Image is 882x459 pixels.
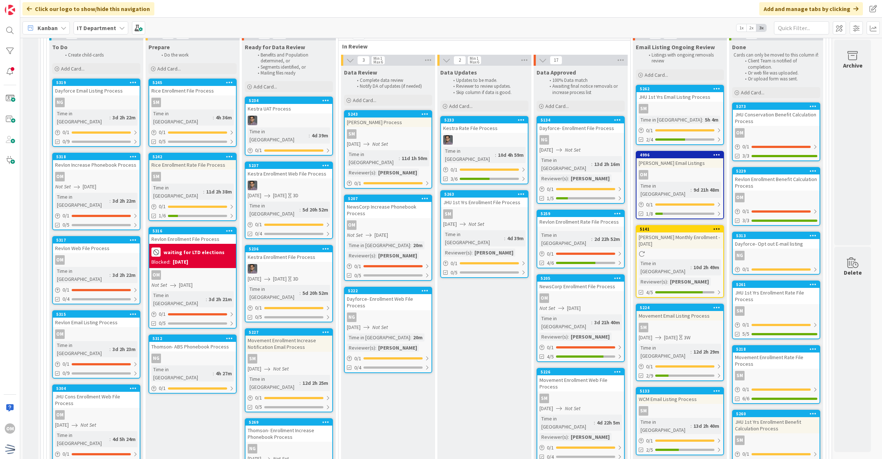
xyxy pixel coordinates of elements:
div: OM [735,128,745,138]
div: OM [537,293,624,303]
div: 5245 [153,80,236,85]
div: 4h 36m [214,113,234,122]
div: 5242 [153,154,236,159]
div: 5243[PERSON_NAME] Process [345,111,431,127]
div: 0/1 [245,146,332,155]
span: Data Updates [440,69,477,76]
div: 5315 [53,311,140,318]
span: [DATE] [248,192,261,199]
div: JHU 1st Yrs Email Listing Process [637,92,723,102]
div: SM [151,172,161,181]
b: IT Department [77,24,116,32]
p: Cards can only be moved to this column if: [734,52,819,58]
div: [PERSON_NAME] [376,169,419,177]
li: Listings with ongoing removals review [645,52,723,64]
div: 5222Dayforce- Enrollment Web File Process [345,288,431,310]
div: 5273 [736,104,820,109]
div: 5259 [541,211,624,216]
span: 0/9 [62,138,69,145]
span: Add Card... [254,83,277,90]
span: Ready for Data Review [245,43,305,51]
div: 5234 [249,98,332,103]
div: JHU 1st Yrs Enrollment File Process [441,198,528,207]
div: NG [55,98,65,107]
div: NG [733,251,820,260]
div: 5229Revlon Enrollment Benefit Calculation Process [733,168,820,191]
div: SM [637,323,723,332]
div: 5218Movement Enrollment Rate File Process [733,346,820,369]
li: Benefits and Population determined, or [254,52,332,64]
div: 5263 [444,192,528,197]
div: 5205NewsCorp Enrollment File Process [537,275,624,291]
span: Data Approved [537,69,576,76]
div: CS [441,135,528,145]
div: 5261 [733,281,820,288]
span: 0 / 1 [159,129,166,136]
div: 5218 [733,346,820,353]
div: Time in [GEOGRAPHIC_DATA] [151,109,213,126]
span: Add Card... [157,65,181,72]
div: 5222 [345,288,431,294]
div: SM [347,129,356,139]
span: Kanban [37,24,58,32]
div: 0/1 [733,142,820,151]
span: 3/6 [451,175,458,183]
div: OM [53,329,140,339]
span: Add Card... [449,103,473,109]
div: 5242 [149,153,236,160]
div: NG [345,312,431,322]
div: 5269Thomson- Enrollment Increase Phonebook Process [245,419,332,442]
span: : [375,169,376,177]
div: 0/1 [637,362,723,371]
li: Do the work [157,52,236,58]
span: : [399,154,400,162]
div: 0/1 [537,443,624,452]
div: Time in [GEOGRAPHIC_DATA] [55,193,110,209]
span: 3/3 [742,152,749,160]
div: NewsCorp Increase Phonebook Process [345,202,431,218]
span: Prepare [148,43,170,51]
img: avatar [5,444,15,454]
div: 5273JHU Conservation Benefit Calculation Process [733,103,820,126]
div: 5313 [733,232,820,239]
div: 0/1 [733,320,820,329]
div: 5207 [348,196,431,201]
div: 5263JHU 1st Yrs Enrollment File Process [441,191,528,207]
div: [PERSON_NAME] Email Listings [637,158,723,168]
div: 5261JHU 1st Yrs Enrollment Rate File Process [733,281,820,304]
div: SM [443,209,453,219]
span: 0 / 1 [255,147,262,154]
div: 5312 [149,335,236,342]
span: 1/6 [159,212,166,220]
div: Max 6 [470,60,479,64]
div: 5234 [245,97,332,104]
span: In Review [342,43,621,50]
span: : [300,206,301,214]
img: CS [248,264,257,274]
div: 0/1 [637,126,723,135]
div: 0/1 [53,449,140,459]
div: 5319 [53,79,140,86]
div: 0/1 [733,265,820,274]
span: 0/5 [159,138,166,145]
li: Complete data review [353,77,431,83]
div: 0/1 [53,359,140,369]
div: 0/1 [733,385,820,394]
div: 5245 [149,79,236,86]
div: Add and manage tabs by clicking [759,2,863,15]
div: Time in [GEOGRAPHIC_DATA] [151,184,203,200]
div: 0/1 [733,207,820,216]
div: 0/1 [53,285,140,294]
span: 3 [357,56,370,65]
div: 3d 2h 22m [111,113,137,122]
div: Time in [GEOGRAPHIC_DATA] [248,202,300,218]
div: 5262 [637,86,723,92]
div: 5236Kestra Enrollment File Process [245,246,332,262]
div: [PERSON_NAME] Process [345,118,431,127]
div: 0/1 [149,384,236,393]
li: Client Team is notified of completion. [741,58,819,70]
div: 0/1 [345,262,431,271]
div: 0/1 [537,185,624,194]
div: 5233 [444,118,528,123]
div: Revlon Enrollment Benefit Calculation Process [733,174,820,191]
